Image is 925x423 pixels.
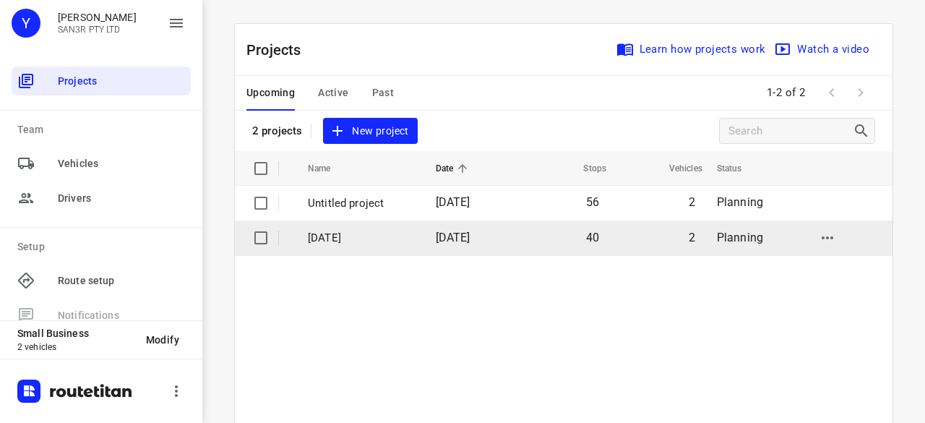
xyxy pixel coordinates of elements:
[586,231,599,244] span: 40
[436,160,473,177] span: Date
[761,77,812,108] span: 1-2 of 2
[323,118,417,145] button: New project
[58,191,185,206] span: Drivers
[728,120,853,142] input: Search projects
[717,160,761,177] span: Status
[12,266,191,295] div: Route setup
[846,78,875,107] span: Next Page
[58,156,185,171] span: Vehicles
[58,273,185,289] span: Route setup
[853,122,874,140] div: Search
[17,239,191,255] p: Setup
[12,184,191,213] div: Drivers
[308,230,414,247] p: 07 OCT 2025
[717,195,763,209] span: Planning
[12,67,191,95] div: Projects
[58,25,137,35] p: SAN3R PTY LTD
[689,231,695,244] span: 2
[650,160,702,177] span: Vehicles
[717,231,763,244] span: Planning
[586,195,599,209] span: 56
[318,84,348,102] span: Active
[17,342,134,352] p: 2 vehicles
[332,122,408,140] span: New project
[372,84,395,102] span: Past
[58,12,137,23] p: Yvonne Wong
[58,74,185,89] span: Projects
[134,327,191,353] button: Modify
[689,195,695,209] span: 2
[436,195,470,209] span: [DATE]
[17,122,191,137] p: Team
[12,9,40,38] div: Y
[12,149,191,178] div: Vehicles
[308,160,350,177] span: Name
[17,328,134,339] p: Small Business
[12,298,191,333] span: Available only on our Business plan
[246,39,313,61] p: Projects
[308,195,414,212] p: Untitled project
[564,160,606,177] span: Stops
[246,84,295,102] span: Upcoming
[436,231,470,244] span: [DATE]
[252,124,302,137] p: 2 projects
[146,334,179,346] span: Modify
[817,78,846,107] span: Previous Page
